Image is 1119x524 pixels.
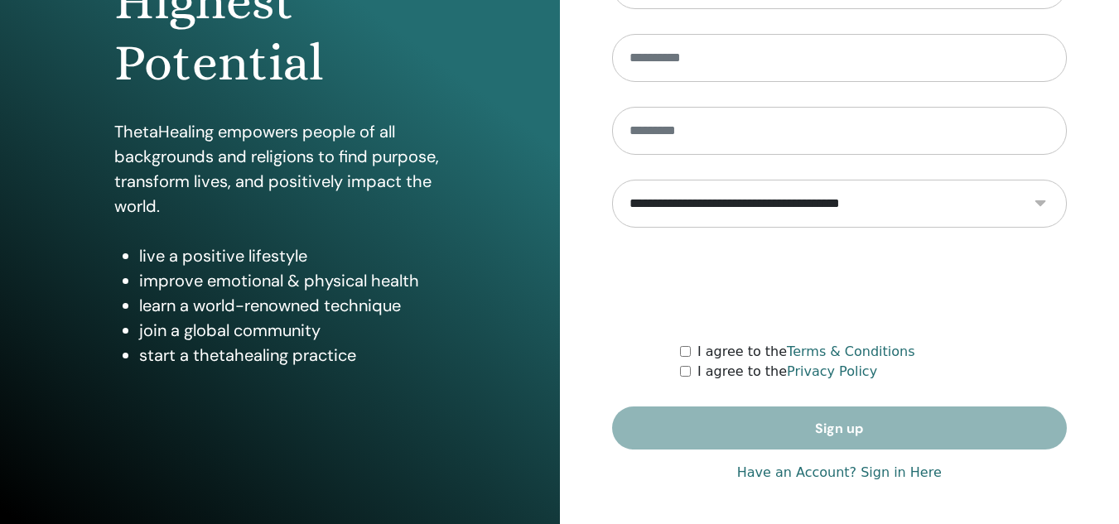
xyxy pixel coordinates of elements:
a: Privacy Policy [787,363,877,379]
iframe: reCAPTCHA [713,252,965,317]
label: I agree to the [697,342,915,362]
a: Have an Account? Sign in Here [737,463,942,483]
p: ThetaHealing empowers people of all backgrounds and religions to find purpose, transform lives, a... [114,119,446,219]
label: I agree to the [697,362,877,382]
a: Terms & Conditions [787,344,914,359]
li: join a global community [139,318,446,343]
li: improve emotional & physical health [139,268,446,293]
li: live a positive lifestyle [139,243,446,268]
li: learn a world-renowned technique [139,293,446,318]
li: start a thetahealing practice [139,343,446,368]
